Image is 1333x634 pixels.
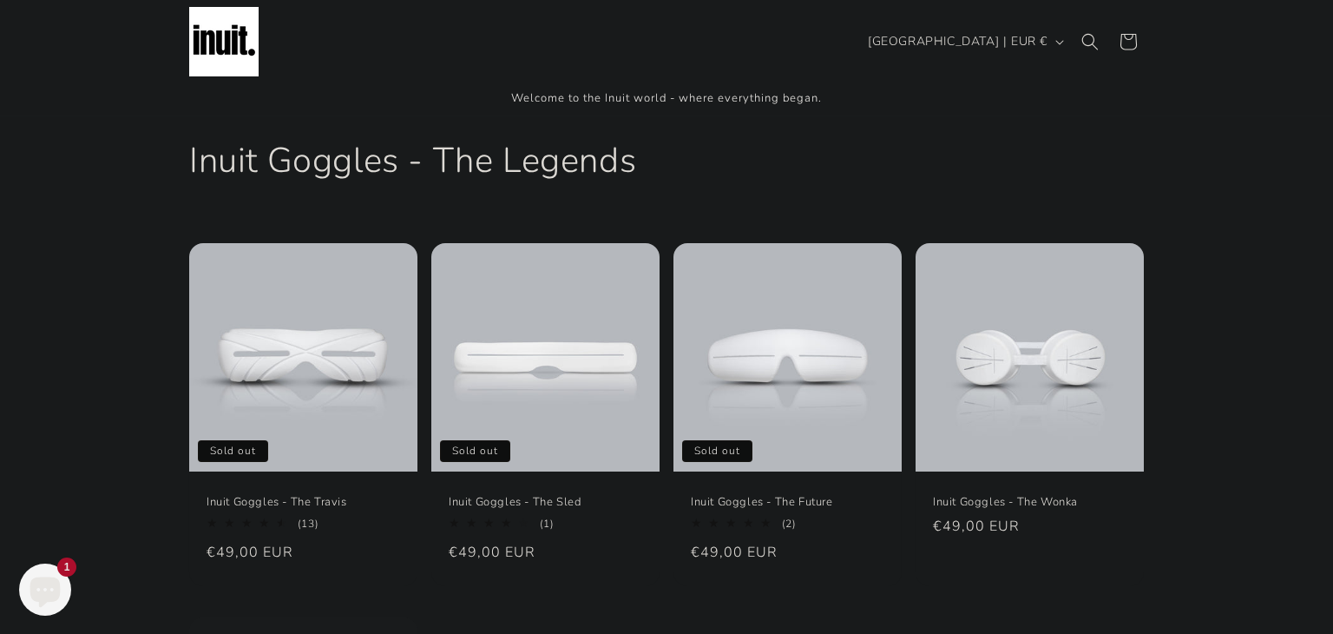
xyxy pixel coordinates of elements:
span: Welcome to the Inuit world - where everything began. [511,90,822,106]
div: Announcement [189,83,1144,116]
a: Inuit Goggles - The Travis [207,495,400,510]
h1: Inuit Goggles - The Legends [189,138,1144,183]
button: [GEOGRAPHIC_DATA] | EUR € [857,25,1071,58]
a: Inuit Goggles - The Wonka [933,495,1126,510]
inbox-online-store-chat: Shopify online store chat [14,564,76,620]
span: [GEOGRAPHIC_DATA] | EUR € [868,32,1047,50]
a: Inuit Goggles - The Future [691,495,884,510]
a: Inuit Goggles - The Sled [449,495,642,510]
img: Inuit Logo [189,7,259,76]
summary: Search [1071,23,1109,61]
